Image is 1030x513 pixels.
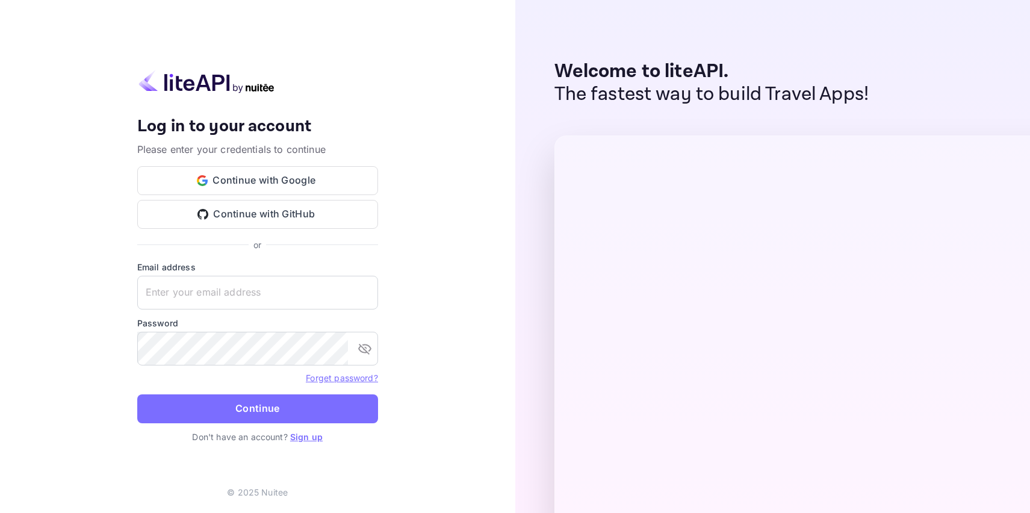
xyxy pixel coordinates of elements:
[353,337,377,361] button: toggle password visibility
[554,60,869,83] p: Welcome to liteAPI.
[306,373,377,383] a: Forget password?
[137,116,378,137] h4: Log in to your account
[137,142,378,157] p: Please enter your credentials to continue
[137,394,378,423] button: Continue
[137,317,378,329] label: Password
[290,432,323,442] a: Sign up
[137,70,276,93] img: liteapi
[137,261,378,273] label: Email address
[137,200,378,229] button: Continue with GitHub
[137,431,378,443] p: Don't have an account?
[253,238,261,251] p: or
[137,166,378,195] button: Continue with Google
[227,486,288,499] p: © 2025 Nuitee
[137,276,378,309] input: Enter your email address
[554,83,869,106] p: The fastest way to build Travel Apps!
[306,372,377,384] a: Forget password?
